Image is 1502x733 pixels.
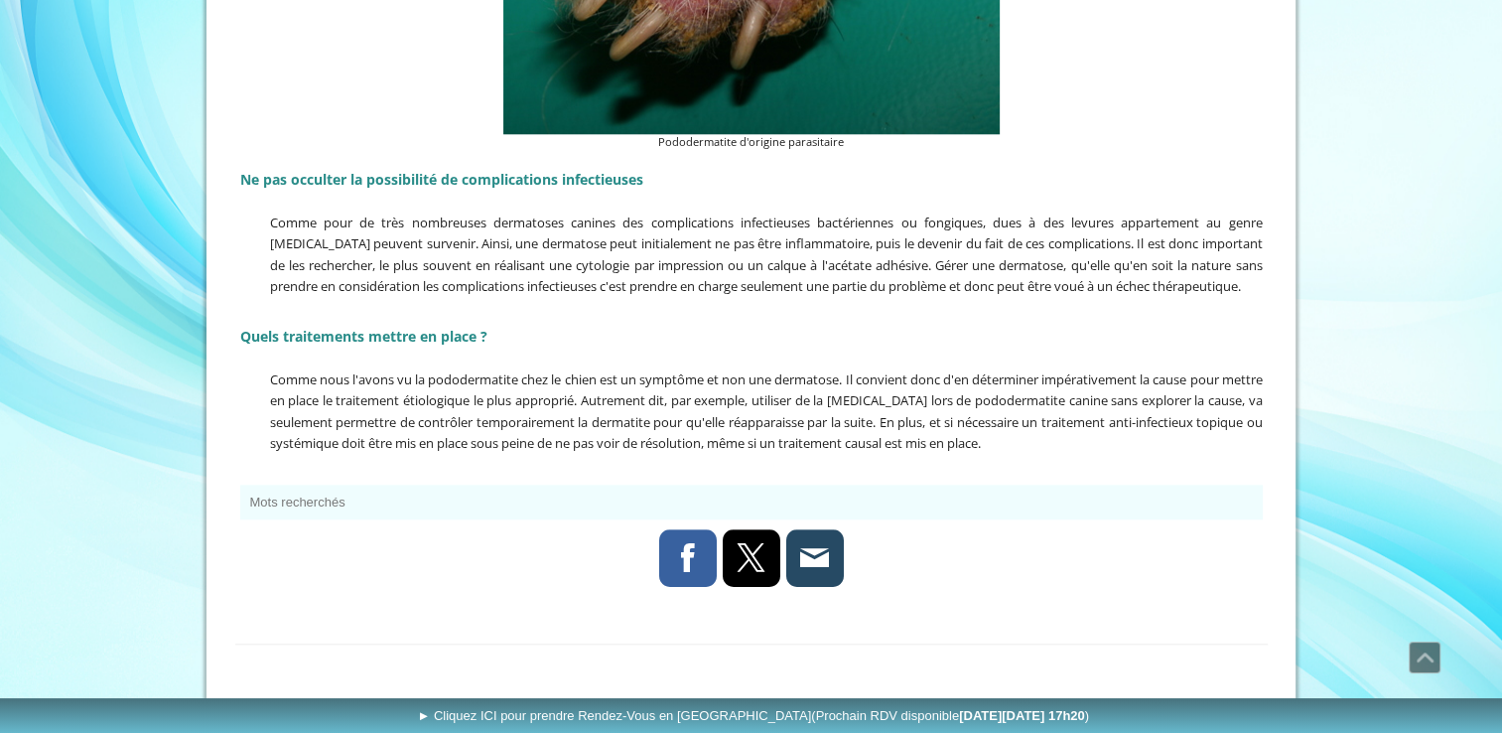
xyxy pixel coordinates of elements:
[811,708,1089,723] span: (Prochain RDV disponible )
[959,708,1085,723] b: [DATE][DATE] 17h20
[240,327,487,346] span: Quels traitements mettre en place ?
[503,134,1000,151] figcaption: Pododermatite d'origine parasitaire
[723,529,780,587] a: X
[417,708,1089,723] span: ► Cliquez ICI pour prendre Rendez-Vous en [GEOGRAPHIC_DATA]
[786,529,844,587] a: E-mail
[1410,643,1439,672] span: Défiler vers le haut
[1409,642,1440,673] a: Défiler vers le haut
[270,214,1263,296] span: Comme pour de très nombreuses dermatoses canines des complications infectieuses bactériennes ou f...
[240,485,1263,519] button: Mots recherchés
[270,370,1263,453] span: Comme nous l'avons vu la pododermatite chez le chien est un symptôme et non une dermatose. Il con...
[659,529,717,587] a: Facebook
[240,170,643,189] span: Ne pas occulter la possibilité de complications infectieuses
